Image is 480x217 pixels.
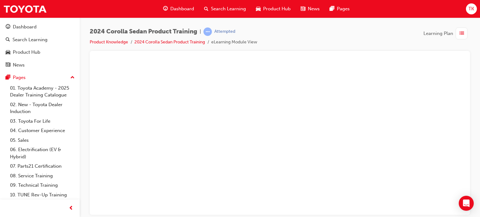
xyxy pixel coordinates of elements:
a: 03. Toyota For Life [7,116,77,126]
a: Product Knowledge [90,39,128,45]
span: car-icon [256,5,261,13]
a: pages-iconPages [325,2,355,15]
a: 10. TUNE Rev-Up Training [7,190,77,200]
a: Dashboard [2,21,77,33]
span: search-icon [204,5,208,13]
div: Open Intercom Messenger [459,196,474,211]
li: eLearning Module View [211,39,257,46]
button: Pages [2,72,77,83]
a: 01. Toyota Academy - 2025 Dealer Training Catalogue [7,83,77,100]
span: News [308,5,320,12]
img: Trak [3,2,47,16]
span: Product Hub [263,5,291,12]
span: 2024 Corolla Sedan Product Training [90,28,197,35]
a: news-iconNews [296,2,325,15]
span: Learning Plan [423,30,453,37]
div: Dashboard [13,23,37,31]
a: Search Learning [2,34,77,46]
span: learningRecordVerb_ATTEMPT-icon [203,27,212,36]
a: 07. Parts21 Certification [7,161,77,171]
span: Pages [337,5,350,12]
span: pages-icon [6,75,10,81]
a: 09. Technical Training [7,180,77,190]
span: Dashboard [170,5,194,12]
a: 2024 Corolla Sedan Product Training [134,39,205,45]
span: news-icon [6,62,10,68]
span: Search Learning [211,5,246,12]
a: search-iconSearch Learning [199,2,251,15]
a: 04. Customer Experience [7,126,77,136]
a: 05. Sales [7,136,77,145]
div: News [13,62,25,69]
span: guage-icon [6,24,10,30]
a: 08. Service Training [7,171,77,181]
span: news-icon [301,5,305,13]
a: Product Hub [2,47,77,58]
a: car-iconProduct Hub [251,2,296,15]
div: Attempted [214,29,235,35]
span: search-icon [6,37,10,43]
span: | [200,28,201,35]
button: DashboardSearch LearningProduct HubNews [2,20,77,72]
span: up-icon [70,74,75,82]
span: TK [468,5,474,12]
div: Product Hub [13,49,40,56]
span: list-icon [459,30,464,37]
span: pages-icon [330,5,334,13]
div: Search Learning [12,36,47,43]
span: car-icon [6,50,10,55]
a: 02. New - Toyota Dealer Induction [7,100,77,116]
span: guage-icon [163,5,168,13]
div: Pages [13,74,26,81]
a: guage-iconDashboard [158,2,199,15]
a: 06. Electrification (EV & Hybrid) [7,145,77,161]
button: Learning Plan [423,27,470,39]
a: News [2,59,77,71]
button: TK [466,3,477,14]
span: prev-icon [69,205,73,212]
